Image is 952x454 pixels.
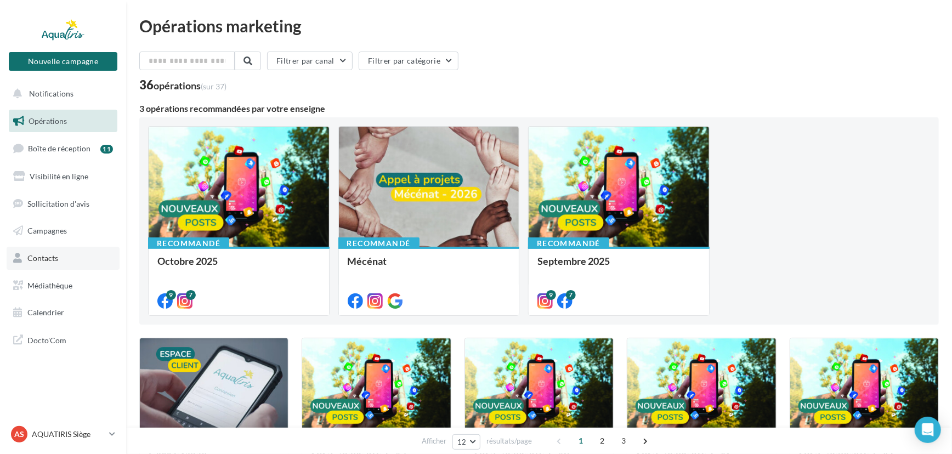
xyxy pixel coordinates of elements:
div: Recommandé [528,237,609,249]
a: Sollicitation d'avis [7,192,120,215]
a: Boîte de réception11 [7,137,120,160]
span: Visibilité en ligne [30,172,88,181]
a: Docto'Com [7,328,120,351]
span: AS [14,429,24,440]
div: 7 [566,290,576,300]
span: Sollicitation d'avis [27,198,89,208]
span: Docto'Com [27,333,66,347]
button: Notifications [7,82,115,105]
span: 2 [594,432,611,450]
span: 3 [615,432,633,450]
span: 12 [457,438,467,446]
div: Recommandé [338,237,420,249]
div: 9 [166,290,176,300]
div: Septembre 2025 [537,256,700,277]
div: 11 [100,145,113,154]
span: Campagnes [27,226,67,235]
button: Filtrer par catégorie [359,52,458,70]
a: Contacts [7,247,120,270]
button: Filtrer par canal [267,52,353,70]
div: Octobre 2025 [157,256,320,277]
span: résultats/page [486,436,532,446]
span: Boîte de réception [28,144,90,153]
span: (sur 37) [201,82,226,91]
a: Calendrier [7,301,120,324]
div: 9 [546,290,556,300]
span: Afficher [422,436,446,446]
span: 1 [573,432,590,450]
span: Calendrier [27,308,64,317]
div: 7 [186,290,196,300]
div: opérations [154,81,226,90]
button: 12 [452,434,480,450]
p: AQUATIRIS Siège [32,429,105,440]
div: Recommandé [148,237,229,249]
div: Open Intercom Messenger [915,417,941,443]
span: Contacts [27,253,58,263]
button: Nouvelle campagne [9,52,117,71]
a: AS AQUATIRIS Siège [9,424,117,445]
div: Mécénat [348,256,511,277]
span: Opérations [29,116,67,126]
span: Notifications [29,89,73,98]
a: Campagnes [7,219,120,242]
div: 36 [139,79,226,91]
a: Opérations [7,110,120,133]
span: Médiathèque [27,281,72,290]
div: 3 opérations recommandées par votre enseigne [139,104,939,113]
a: Visibilité en ligne [7,165,120,188]
div: Opérations marketing [139,18,939,34]
a: Médiathèque [7,274,120,297]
